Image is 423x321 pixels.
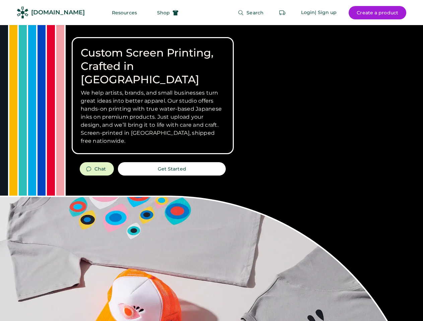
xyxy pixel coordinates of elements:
[81,46,225,86] h1: Custom Screen Printing, Crafted in [GEOGRAPHIC_DATA]
[301,9,315,16] div: Login
[149,6,187,19] button: Shop
[157,10,170,15] span: Shop
[31,8,85,17] div: [DOMAIN_NAME]
[81,89,225,145] h3: We help artists, brands, and small businesses turn great ideas into better apparel. Our studio of...
[80,162,114,176] button: Chat
[17,7,28,18] img: Rendered Logo - Screens
[349,6,406,19] button: Create a product
[246,10,264,15] span: Search
[104,6,145,19] button: Resources
[315,9,337,16] div: | Sign up
[276,6,289,19] button: Retrieve an order
[118,162,226,176] button: Get Started
[230,6,272,19] button: Search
